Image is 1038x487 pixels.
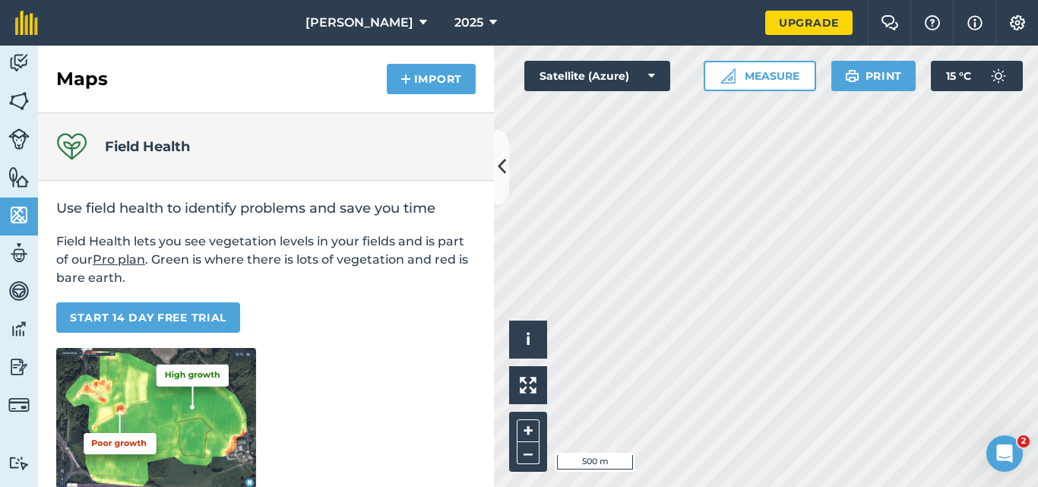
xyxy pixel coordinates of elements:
span: [PERSON_NAME] [305,14,413,32]
span: 2 [1017,435,1030,447]
button: Satellite (Azure) [524,61,670,91]
button: Measure [704,61,816,91]
img: Ruler icon [720,68,736,84]
button: – [517,442,540,464]
img: svg+xml;base64,PHN2ZyB4bWxucz0iaHR0cDovL3d3dy53My5vcmcvMjAwMC9zdmciIHdpZHRoPSIxNyIgaGVpZ2h0PSIxNy... [967,14,983,32]
a: START 14 DAY FREE TRIAL [56,302,240,333]
button: i [509,321,547,359]
img: svg+xml;base64,PHN2ZyB4bWxucz0iaHR0cDovL3d3dy53My5vcmcvMjAwMC9zdmciIHdpZHRoPSI1NiIgaGVpZ2h0PSI2MC... [8,90,30,112]
img: A cog icon [1008,15,1027,30]
img: svg+xml;base64,PHN2ZyB4bWxucz0iaHR0cDovL3d3dy53My5vcmcvMjAwMC9zdmciIHdpZHRoPSIxNCIgaGVpZ2h0PSIyNC... [400,70,411,88]
img: A question mark icon [923,15,941,30]
img: svg+xml;base64,PD94bWwgdmVyc2lvbj0iMS4wIiBlbmNvZGluZz0idXRmLTgiPz4KPCEtLSBHZW5lcmF0b3I6IEFkb2JlIE... [8,242,30,264]
img: svg+xml;base64,PD94bWwgdmVyc2lvbj0iMS4wIiBlbmNvZGluZz0idXRmLTgiPz4KPCEtLSBHZW5lcmF0b3I6IEFkb2JlIE... [8,356,30,378]
img: svg+xml;base64,PD94bWwgdmVyc2lvbj0iMS4wIiBlbmNvZGluZz0idXRmLTgiPz4KPCEtLSBHZW5lcmF0b3I6IEFkb2JlIE... [8,52,30,74]
h4: Field Health [105,136,190,157]
h2: Maps [56,67,108,91]
img: fieldmargin Logo [15,11,38,35]
h2: Use field health to identify problems and save you time [56,199,476,217]
a: Pro plan [93,252,145,267]
img: Four arrows, one pointing top left, one top right, one bottom right and the last bottom left [520,377,536,394]
img: svg+xml;base64,PD94bWwgdmVyc2lvbj0iMS4wIiBlbmNvZGluZz0idXRmLTgiPz4KPCEtLSBHZW5lcmF0b3I6IEFkb2JlIE... [8,280,30,302]
a: Upgrade [765,11,853,35]
button: Import [387,64,476,94]
img: svg+xml;base64,PHN2ZyB4bWxucz0iaHR0cDovL3d3dy53My5vcmcvMjAwMC9zdmciIHdpZHRoPSIxOSIgaGVpZ2h0PSIyNC... [845,67,859,85]
img: svg+xml;base64,PD94bWwgdmVyc2lvbj0iMS4wIiBlbmNvZGluZz0idXRmLTgiPz4KPCEtLSBHZW5lcmF0b3I6IEFkb2JlIE... [8,394,30,416]
p: Field Health lets you see vegetation levels in your fields and is part of our . Green is where th... [56,232,476,287]
img: svg+xml;base64,PHN2ZyB4bWxucz0iaHR0cDovL3d3dy53My5vcmcvMjAwMC9zdmciIHdpZHRoPSI1NiIgaGVpZ2h0PSI2MC... [8,166,30,188]
img: svg+xml;base64,PD94bWwgdmVyc2lvbj0iMS4wIiBlbmNvZGluZz0idXRmLTgiPz4KPCEtLSBHZW5lcmF0b3I6IEFkb2JlIE... [8,318,30,340]
img: svg+xml;base64,PHN2ZyB4bWxucz0iaHR0cDovL3d3dy53My5vcmcvMjAwMC9zdmciIHdpZHRoPSI1NiIgaGVpZ2h0PSI2MC... [8,204,30,226]
iframe: Intercom live chat [986,435,1023,472]
button: 15 °C [931,61,1023,91]
span: 15 ° C [946,61,971,91]
span: 2025 [454,14,483,32]
button: + [517,419,540,442]
img: svg+xml;base64,PD94bWwgdmVyc2lvbj0iMS4wIiBlbmNvZGluZz0idXRmLTgiPz4KPCEtLSBHZW5lcmF0b3I6IEFkb2JlIE... [8,456,30,470]
img: svg+xml;base64,PD94bWwgdmVyc2lvbj0iMS4wIiBlbmNvZGluZz0idXRmLTgiPz4KPCEtLSBHZW5lcmF0b3I6IEFkb2JlIE... [8,128,30,150]
img: svg+xml;base64,PD94bWwgdmVyc2lvbj0iMS4wIiBlbmNvZGluZz0idXRmLTgiPz4KPCEtLSBHZW5lcmF0b3I6IEFkb2JlIE... [983,61,1014,91]
button: Print [831,61,916,91]
img: Two speech bubbles overlapping with the left bubble in the forefront [881,15,899,30]
span: i [526,330,530,349]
